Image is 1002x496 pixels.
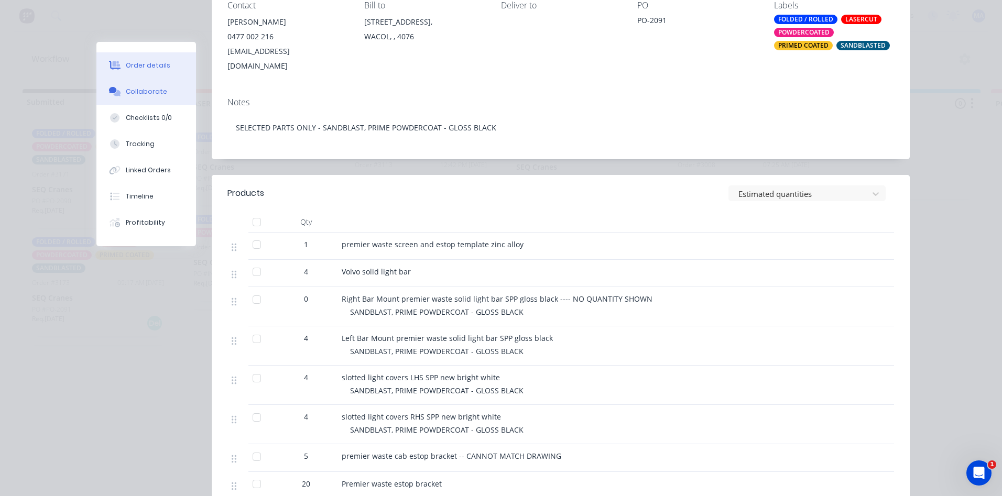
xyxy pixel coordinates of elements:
div: SELECTED PARTS ONLY - SANDBLAST, PRIME POWDERCOAT - GLOSS BLACK [227,112,894,144]
div: [PERSON_NAME] [227,15,347,29]
div: [STREET_ADDRESS],WACOL, , 4076 [364,15,484,48]
span: Right Bar Mount premier waste solid light bar SPP gloss black ---- NO QUANTITY SHOWN [342,294,652,304]
button: Linked Orders [96,157,196,183]
span: SANDBLAST, PRIME POWDERCOAT - GLOSS BLACK [350,346,524,356]
span: 1 [988,460,996,469]
span: Left Bar Mount premier waste solid light bar SPP gloss black [342,333,553,343]
span: premier waste cab estop bracket -- CANNOT MATCH DRAWING [342,451,561,461]
button: Profitability [96,210,196,236]
div: SANDBLASTED [836,41,890,50]
span: 1 [304,239,308,250]
iframe: Intercom live chat [966,460,992,486]
span: premier waste screen and estop template zinc alloy [342,239,524,249]
div: Checklists 0/0 [126,113,172,123]
div: Labels [774,1,894,10]
div: Deliver to [501,1,621,10]
button: Checklists 0/0 [96,105,196,131]
span: SANDBLAST, PRIME POWDERCOAT - GLOSS BLACK [350,307,524,317]
div: [STREET_ADDRESS], [364,15,484,29]
span: 4 [304,333,308,344]
div: PRIMED COATED [774,41,833,50]
div: Notes [227,97,894,107]
div: [PERSON_NAME]0477 002 216[EMAIL_ADDRESS][DOMAIN_NAME] [227,15,347,73]
span: slotted light covers RHS SPP new bright white [342,412,501,422]
span: SANDBLAST, PRIME POWDERCOAT - GLOSS BLACK [350,425,524,435]
span: 4 [304,266,308,277]
div: WACOL, , 4076 [364,29,484,44]
button: Tracking [96,131,196,157]
div: POWDERCOATED [774,28,834,37]
div: LASERCUT [841,15,881,24]
div: Collaborate [126,87,167,96]
span: 4 [304,372,308,383]
div: FOLDED / ROLLED [774,15,837,24]
span: slotted light covers LHS SPP new bright white [342,372,500,382]
div: [EMAIL_ADDRESS][DOMAIN_NAME] [227,44,347,73]
div: Bill to [364,1,484,10]
div: Linked Orders [126,166,171,175]
button: Collaborate [96,79,196,105]
span: SANDBLAST, PRIME POWDERCOAT - GLOSS BLACK [350,385,524,395]
div: Timeline [126,192,154,201]
button: Order details [96,52,196,79]
div: Tracking [126,139,155,149]
div: Qty [275,212,337,233]
span: Volvo solid light bar [342,267,411,277]
span: 0 [304,293,308,304]
div: Products [227,187,264,200]
button: Timeline [96,183,196,210]
span: 5 [304,450,308,461]
div: Order details [126,61,170,70]
div: Contact [227,1,347,10]
span: 4 [304,411,308,422]
div: Profitability [126,218,165,227]
div: PO [637,1,757,10]
div: 0477 002 216 [227,29,347,44]
div: PO-2091 [637,15,757,29]
span: Premier waste estop bracket [342,479,442,489]
span: 20 [302,478,310,489]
